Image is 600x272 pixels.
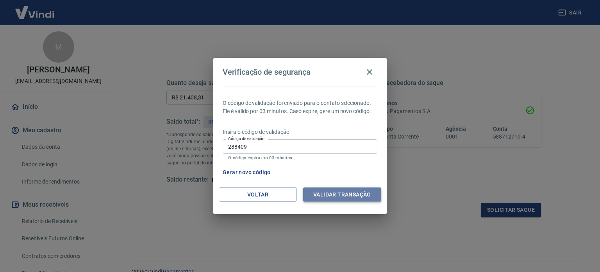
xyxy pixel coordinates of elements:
p: O código de validação foi enviado para o contato selecionado. Ele é válido por 03 minutos. Caso e... [223,99,377,115]
p: Insira o código de validação [223,128,377,136]
h4: Verificação de segurança [223,67,311,77]
button: Gerar novo código [220,165,274,180]
button: Voltar [219,187,297,202]
label: Código de validação [228,136,264,142]
button: Validar transação [303,187,381,202]
p: O código expira em 03 minutos. [228,155,372,160]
